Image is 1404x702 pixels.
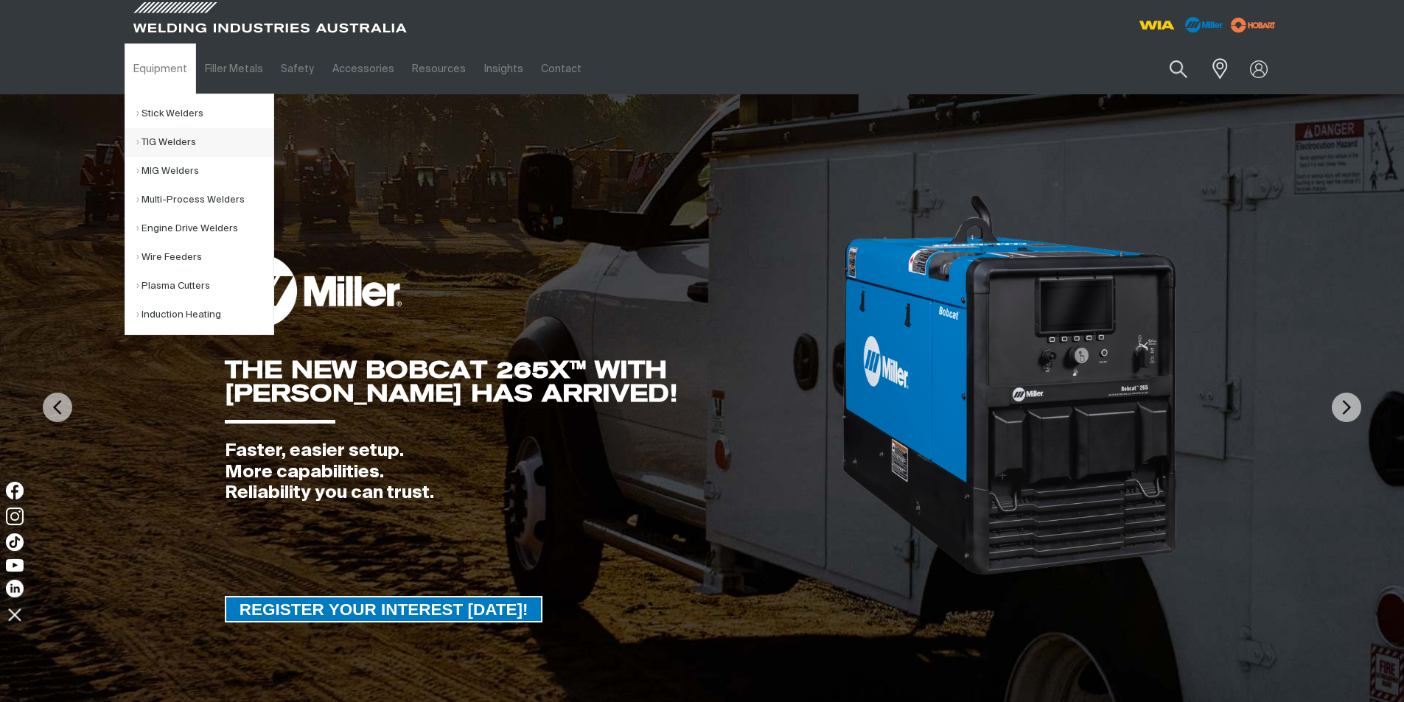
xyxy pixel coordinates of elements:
[225,596,543,622] a: REGISTER YOUR INTEREST TODAY!
[1153,52,1204,86] button: Search products
[225,358,840,405] div: THE NEW BOBCAT 265X™ WITH [PERSON_NAME] HAS ARRIVED!
[43,393,72,422] img: PrevArrow
[272,43,323,94] a: Safety
[226,596,542,622] span: REGISTER YOUR INTEREST [DATE]!
[136,301,273,329] a: Induction Heating
[475,43,531,94] a: Insights
[136,128,273,157] a: TIG Welders
[6,533,24,551] img: TikTok
[6,559,24,572] img: YouTube
[6,508,24,525] img: Instagram
[136,214,273,243] a: Engine Drive Welders
[324,43,403,94] a: Accessories
[136,186,273,214] a: Multi-Process Welders
[136,157,273,186] a: MIG Welders
[196,43,272,94] a: Filler Metals
[403,43,475,94] a: Resources
[1134,52,1203,86] input: Product name or item number...
[136,99,273,128] a: Stick Welders
[125,94,274,335] ul: Equipment Submenu
[1332,393,1361,422] img: NextArrow
[1226,14,1280,36] img: miller
[125,43,991,94] nav: Main
[6,580,24,597] img: LinkedIn
[136,272,273,301] a: Plasma Cutters
[2,602,27,627] img: hide socials
[125,43,196,94] a: Equipment
[225,440,840,504] div: Faster, easier setup. More capabilities. Reliability you can trust.
[6,482,24,499] img: Facebook
[136,243,273,272] a: Wire Feeders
